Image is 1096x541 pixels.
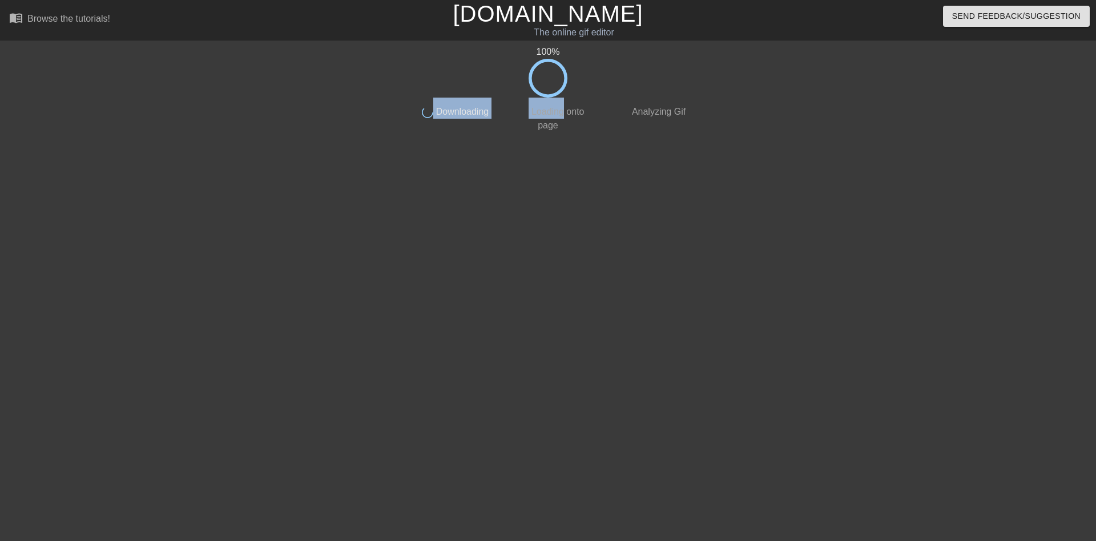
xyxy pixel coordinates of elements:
[943,6,1090,27] button: Send Feedback/Suggestion
[9,11,110,29] a: Browse the tutorials!
[952,9,1081,23] span: Send Feedback/Suggestion
[405,45,691,59] div: 100 %
[529,107,584,130] span: Loading onto page
[433,107,489,116] span: Downloading
[27,14,110,23] div: Browse the tutorials!
[630,107,686,116] span: Analyzing Gif
[9,11,23,25] span: menu_book
[371,26,777,39] div: The online gif editor
[453,1,643,26] a: [DOMAIN_NAME]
